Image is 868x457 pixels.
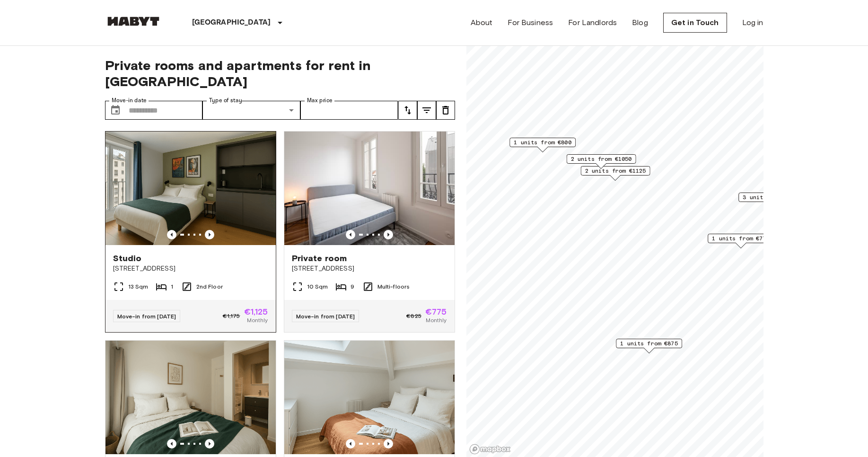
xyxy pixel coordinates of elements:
span: 13 Sqm [128,282,149,291]
a: Blog [632,17,648,28]
img: Marketing picture of unit FR-18-003-003-05 [284,341,455,454]
span: Monthly [426,316,447,325]
a: Marketing picture of unit FR-18-004-001-04Previous imagePrevious imagePrivate room[STREET_ADDRESS... [284,131,455,333]
a: About [471,17,493,28]
span: 2 units from €1050 [570,155,631,163]
button: tune [417,101,436,120]
button: Previous image [346,439,355,448]
button: Previous image [384,230,393,239]
label: Type of stay [209,97,242,105]
img: Marketing picture of unit FR-18-009-010-001 [105,132,276,245]
button: Previous image [167,439,176,448]
div: Map marker [708,234,774,248]
span: Multi-floors [377,282,410,291]
span: 9 [351,282,354,291]
span: 1 units from €875 [620,339,678,348]
button: tune [436,101,455,120]
a: Get in Touch [663,13,727,33]
span: Monthly [247,316,268,325]
img: Marketing picture of unit FR-18-011-001-008 [105,341,276,454]
span: 2nd Floor [196,282,223,291]
img: Habyt [105,17,162,26]
span: €775 [425,308,447,316]
span: Private room [292,253,347,264]
span: €1,175 [223,312,240,320]
button: Previous image [205,230,214,239]
span: Move-in from [DATE] [296,313,355,320]
button: Previous image [167,230,176,239]
span: 1 units from €800 [514,138,571,147]
span: €1,125 [244,308,268,316]
label: Move-in date [112,97,147,105]
span: 10 Sqm [307,282,328,291]
a: Mapbox logo [469,444,511,455]
button: Choose date [106,101,125,120]
span: [STREET_ADDRESS] [292,264,447,273]
span: 2 units from €1125 [585,167,646,175]
span: Studio [113,253,142,264]
span: [STREET_ADDRESS] [113,264,268,273]
button: Previous image [384,439,393,448]
a: Marketing picture of unit FR-18-009-010-001Previous imagePrevious imageStudio[STREET_ADDRESS]13 S... [105,131,276,333]
label: Max price [307,97,333,105]
button: tune [398,101,417,120]
a: For Landlords [568,17,617,28]
button: Previous image [346,230,355,239]
span: 1 units from €775 [712,234,770,243]
span: Private rooms and apartments for rent in [GEOGRAPHIC_DATA] [105,57,455,89]
p: [GEOGRAPHIC_DATA] [192,17,271,28]
div: Map marker [580,166,650,181]
div: Map marker [738,193,805,207]
span: 1 [171,282,173,291]
span: €825 [406,312,421,320]
a: Log in [742,17,763,28]
div: Map marker [509,138,576,152]
button: Previous image [205,439,214,448]
img: Marketing picture of unit FR-18-004-001-04 [284,132,455,245]
div: Map marker [616,339,682,353]
a: For Business [508,17,553,28]
span: 3 units from €725 [743,193,800,202]
div: Map marker [566,154,636,169]
span: Move-in from [DATE] [117,313,176,320]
